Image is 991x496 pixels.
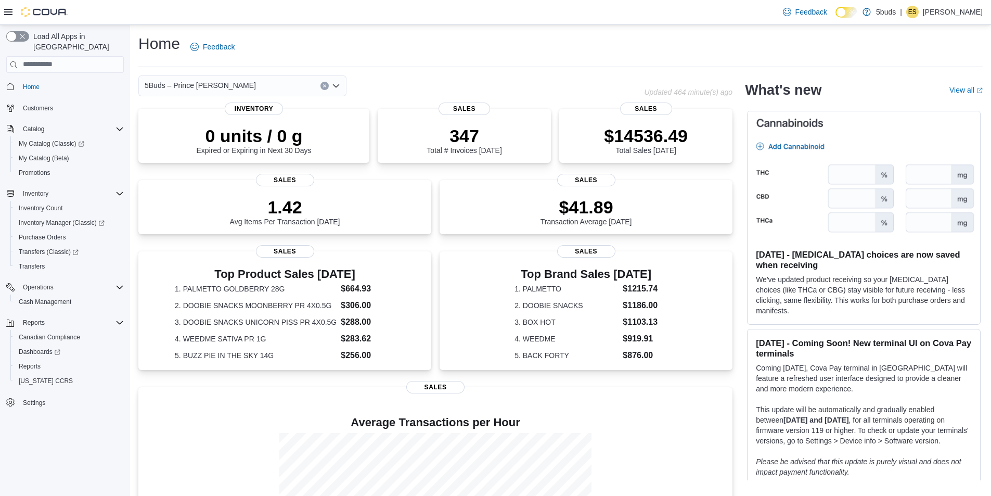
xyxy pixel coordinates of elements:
[756,338,972,359] h3: [DATE] - Coming Soon! New terminal UI on Cova Pay terminals
[15,152,124,164] span: My Catalog (Beta)
[2,100,128,116] button: Customers
[225,103,283,115] span: Inventory
[756,249,972,270] h3: [DATE] - [MEDICAL_DATA] choices are now saved when receiving
[145,79,256,92] span: 5Buds – Prince [PERSON_NAME]
[15,375,77,387] a: [US_STATE] CCRS
[514,268,658,281] h3: Top Brand Sales [DATE]
[783,416,848,424] strong: [DATE] and [DATE]
[10,201,128,215] button: Inventory Count
[557,174,615,186] span: Sales
[900,6,902,18] p: |
[623,333,658,345] dd: $919.91
[19,187,53,200] button: Inventory
[320,82,329,90] button: Clear input
[19,397,49,409] a: Settings
[19,102,57,115] a: Customers
[175,350,337,361] dt: 5. BUZZ PIE IN THE SKY 14G
[15,331,124,344] span: Canadian Compliance
[2,79,128,94] button: Home
[557,245,615,258] span: Sales
[23,399,45,407] span: Settings
[29,31,124,52] span: Load All Apps in [GEOGRAPHIC_DATA]
[203,42,235,52] span: Feedback
[406,381,465,393] span: Sales
[15,231,124,244] span: Purchase Orders
[19,262,45,271] span: Transfers
[19,101,124,115] span: Customers
[540,197,632,218] p: $41.89
[19,81,44,93] a: Home
[2,122,128,136] button: Catalog
[15,167,124,179] span: Promotions
[923,6,983,18] p: [PERSON_NAME]
[138,33,180,54] h1: Home
[256,174,314,186] span: Sales
[514,317,619,327] dt: 3. BOX HOT
[23,189,48,198] span: Inventory
[21,7,68,17] img: Cova
[19,281,58,294] button: Operations
[341,283,395,295] dd: $664.93
[15,246,83,258] a: Transfers (Classic)
[197,125,312,155] div: Expired or Expiring in Next 30 Days
[10,374,128,388] button: [US_STATE] CCRS
[427,125,501,155] div: Total # Invoices [DATE]
[10,359,128,374] button: Reports
[949,86,983,94] a: View allExternal link
[439,103,491,115] span: Sales
[15,246,124,258] span: Transfers (Classic)
[10,295,128,309] button: Cash Management
[10,230,128,245] button: Purchase Orders
[15,167,55,179] a: Promotions
[19,187,124,200] span: Inventory
[175,268,395,281] h3: Top Product Sales [DATE]
[10,151,128,166] button: My Catalog (Beta)
[795,7,827,17] span: Feedback
[19,316,49,329] button: Reports
[604,125,688,146] p: $14536.49
[19,248,79,256] span: Transfers (Classic)
[15,152,73,164] a: My Catalog (Beta)
[341,316,395,328] dd: $288.00
[514,350,619,361] dt: 5. BACK FORTY
[756,457,961,476] em: Please be advised that this update is purely visual and does not impact payment functionality.
[623,299,658,312] dd: $1186.00
[15,217,109,229] a: Inventory Manager (Classic)
[15,202,124,214] span: Inventory Count
[23,283,54,291] span: Operations
[230,197,340,226] div: Avg Items Per Transaction [DATE]
[15,360,45,373] a: Reports
[341,349,395,362] dd: $256.00
[230,197,340,218] p: 1.42
[256,245,314,258] span: Sales
[19,298,71,306] span: Cash Management
[745,82,821,98] h2: What's new
[19,139,84,148] span: My Catalog (Classic)
[15,360,124,373] span: Reports
[341,299,395,312] dd: $306.00
[332,82,340,90] button: Open list of options
[6,75,124,437] nav: Complex example
[19,123,124,135] span: Catalog
[19,80,124,93] span: Home
[19,348,60,356] span: Dashboards
[427,125,501,146] p: 347
[175,334,337,344] dt: 4. WEEDME SATIVA PR 1G
[604,125,688,155] div: Total Sales [DATE]
[10,166,128,180] button: Promotions
[756,404,972,446] p: This update will be automatically and gradually enabled between , for all terminals operating on ...
[2,395,128,410] button: Settings
[15,137,88,150] a: My Catalog (Classic)
[620,103,672,115] span: Sales
[15,137,124,150] span: My Catalog (Classic)
[15,217,124,229] span: Inventory Manager (Classic)
[779,2,831,22] a: Feedback
[19,204,63,212] span: Inventory Count
[644,88,732,96] p: Updated 464 minute(s) ago
[756,363,972,394] p: Coming [DATE], Cova Pay terminal in [GEOGRAPHIC_DATA] will feature a refreshed user interface des...
[756,274,972,316] p: We've updated product receiving so your [MEDICAL_DATA] choices (like THCa or CBG) stay visible fo...
[19,333,80,341] span: Canadian Compliance
[147,416,724,429] h4: Average Transactions per Hour
[623,349,658,362] dd: $876.00
[15,331,84,344] a: Canadian Compliance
